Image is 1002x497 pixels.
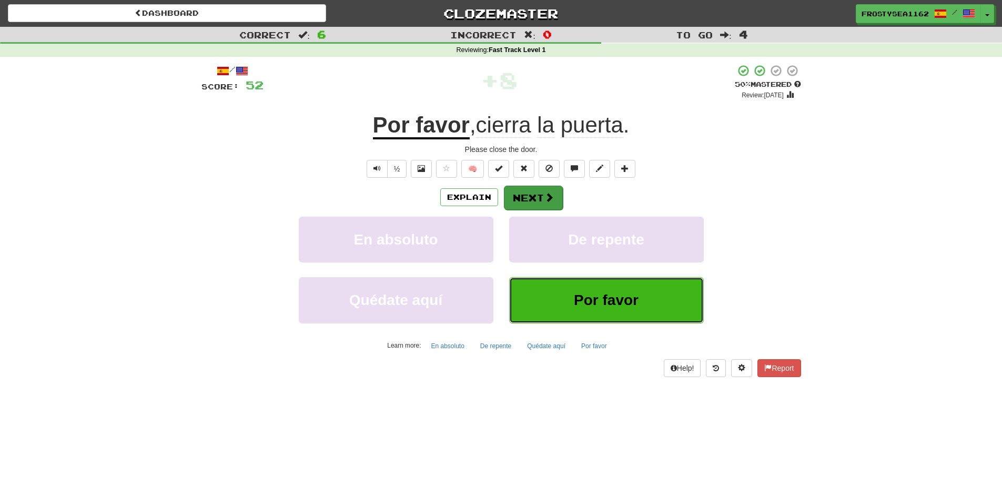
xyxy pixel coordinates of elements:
[856,4,981,23] a: FrostySea1162 /
[411,160,432,178] button: Show image (alt+x)
[470,113,630,138] span: , .
[299,277,493,323] button: Quédate aquí
[499,67,518,93] span: 8
[543,28,552,40] span: 0
[664,359,701,377] button: Help!
[201,64,264,77] div: /
[509,217,704,262] button: De repente
[614,160,635,178] button: Add to collection (alt+a)
[450,29,517,40] span: Incorrect
[489,46,546,54] strong: Fast Track Level 1
[201,82,239,91] span: Score:
[8,4,326,22] a: Dashboard
[742,92,784,99] small: Review: [DATE]
[461,160,484,178] button: 🧠
[574,292,639,308] span: Por favor
[504,186,563,210] button: Next
[488,160,509,178] button: Set this sentence to 100% Mastered (alt+m)
[476,113,531,138] span: cierra
[298,31,310,39] span: :
[720,31,732,39] span: :
[436,160,457,178] button: Favorite sentence (alt+f)
[862,9,929,18] span: FrostySea1162
[246,78,264,92] span: 52
[373,113,470,139] u: Por favor
[425,338,470,354] button: En absoluto
[537,113,554,138] span: la
[387,160,407,178] button: ½
[524,31,535,39] span: :
[676,29,713,40] span: To go
[353,231,438,248] span: En absoluto
[757,359,801,377] button: Report
[706,359,726,377] button: Round history (alt+y)
[387,342,421,349] small: Learn more:
[201,144,801,155] div: Please close the door.
[367,160,388,178] button: Play sentence audio (ctl+space)
[561,113,623,138] span: puerta
[365,160,407,178] div: Text-to-speech controls
[539,160,560,178] button: Ignore sentence (alt+i)
[735,80,751,88] span: 50 %
[481,64,499,96] span: +
[735,80,801,89] div: Mastered
[564,160,585,178] button: Discuss sentence (alt+u)
[342,4,660,23] a: Clozemaster
[513,160,534,178] button: Reset to 0% Mastered (alt+r)
[440,188,498,206] button: Explain
[575,338,613,354] button: Por favor
[474,338,517,354] button: De repente
[739,28,748,40] span: 4
[521,338,571,354] button: Quédate aquí
[952,8,957,16] span: /
[317,28,326,40] span: 6
[509,277,704,323] button: Por favor
[568,231,644,248] span: De repente
[299,217,493,262] button: En absoluto
[239,29,291,40] span: Correct
[349,292,442,308] span: Quédate aquí
[589,160,610,178] button: Edit sentence (alt+d)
